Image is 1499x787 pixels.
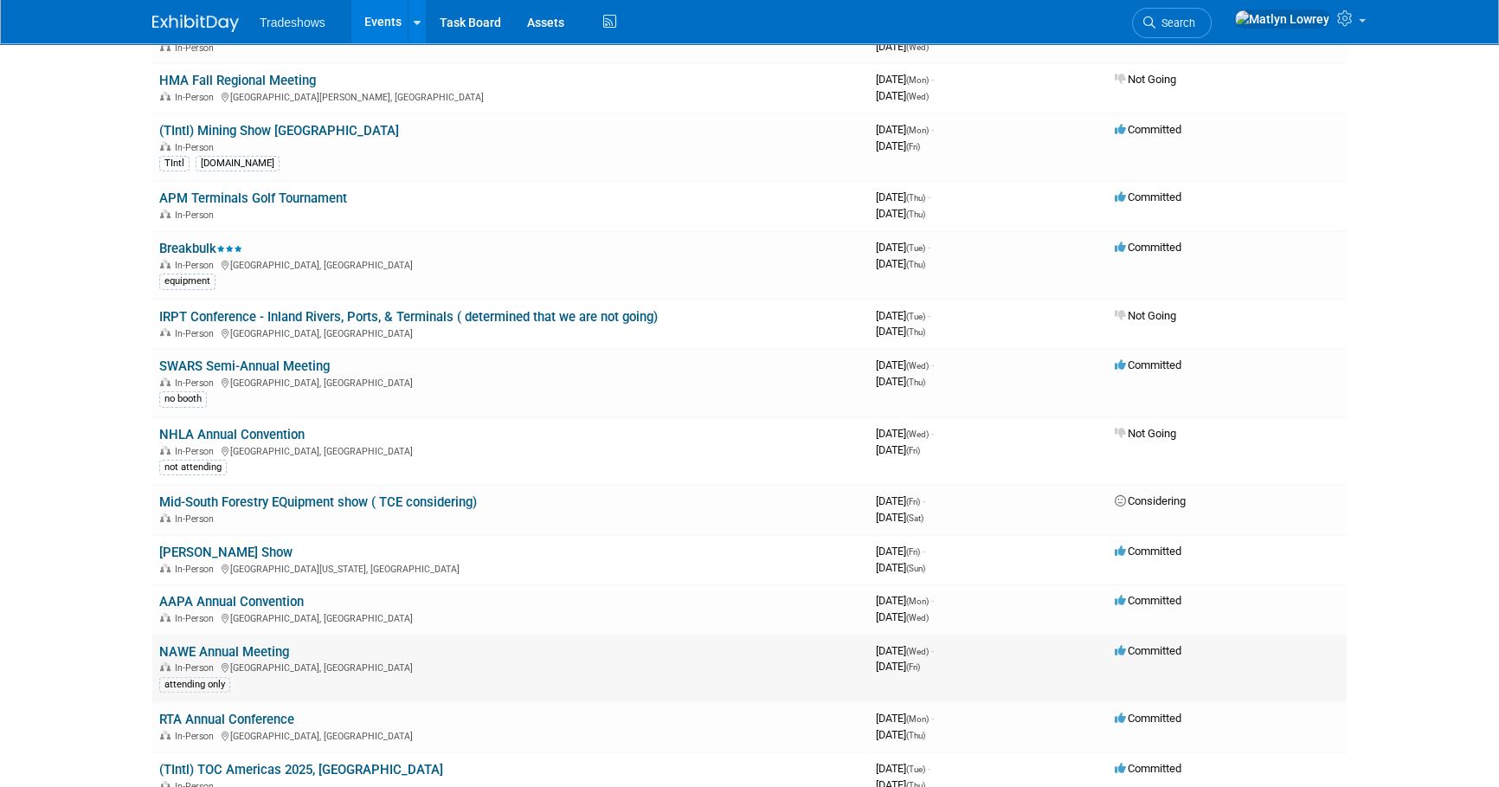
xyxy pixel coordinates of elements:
span: - [931,358,934,371]
div: [GEOGRAPHIC_DATA], [GEOGRAPHIC_DATA] [159,660,862,674]
div: [GEOGRAPHIC_DATA][PERSON_NAME], [GEOGRAPHIC_DATA] [159,89,862,103]
a: IRPT Conference - Inland Rivers, Ports, & Terminals ( determined that we are not going) [159,309,658,325]
span: Committed [1115,712,1181,725]
span: - [923,545,925,558]
div: [GEOGRAPHIC_DATA], [GEOGRAPHIC_DATA] [159,610,862,624]
span: [DATE] [876,257,925,270]
span: (Tue) [906,764,925,774]
span: (Wed) [906,92,929,101]
div: no booth [159,391,207,407]
a: NAWE Annual Meeting [159,644,289,660]
img: In-Person Event [160,142,170,151]
a: AAPA Annual Convention [159,594,304,610]
span: [DATE] [876,358,934,371]
span: Committed [1115,762,1181,775]
div: attending only [159,677,230,693]
span: [DATE] [876,443,920,456]
span: (Thu) [906,260,925,269]
span: In-Person [175,328,219,339]
span: Not Going [1115,73,1176,86]
span: [DATE] [876,594,934,607]
span: In-Person [175,42,219,54]
span: (Thu) [906,327,925,337]
a: HMA Fall Regional Meeting [159,73,316,88]
span: (Sat) [906,513,923,523]
span: Committed [1115,241,1181,254]
a: Search [1132,8,1212,38]
span: Tradeshows [260,16,325,29]
span: [DATE] [876,494,925,507]
img: Matlyn Lowrey [1234,10,1330,29]
div: not attending [159,460,227,475]
span: (Fri) [906,446,920,455]
div: [DOMAIN_NAME] [196,156,280,171]
span: In-Person [175,260,219,271]
img: In-Person Event [160,662,170,671]
span: [DATE] [876,207,925,220]
a: RTA Annual Conference [159,712,294,727]
span: - [928,309,930,322]
span: [DATE] [876,40,929,53]
span: Not Going [1115,309,1176,322]
a: Breakbulk [159,241,242,256]
span: Committed [1115,190,1181,203]
span: (Sun) [906,564,925,573]
span: Not Going [1115,427,1176,440]
span: - [931,644,934,657]
a: [PERSON_NAME] Show [159,545,293,560]
span: [DATE] [876,511,923,524]
div: equipment [159,274,216,289]
img: In-Person Event [160,731,170,739]
span: (Wed) [906,42,929,52]
span: [DATE] [876,375,925,388]
span: - [928,241,930,254]
span: (Mon) [906,75,929,85]
a: Mid-South Forestry EQuipment show ( TCE considering) [159,494,477,510]
span: (Wed) [906,429,929,439]
span: [DATE] [876,89,929,102]
span: (Wed) [906,647,929,656]
span: [DATE] [876,660,920,673]
span: - [931,73,934,86]
span: [DATE] [876,644,934,657]
a: APM Terminals Golf Tournament [159,190,347,206]
span: (Tue) [906,312,925,321]
img: In-Person Event [160,260,170,268]
span: (Mon) [906,597,929,606]
span: - [931,712,934,725]
span: In-Person [175,662,219,674]
div: [GEOGRAPHIC_DATA][US_STATE], [GEOGRAPHIC_DATA] [159,561,862,575]
span: [DATE] [876,427,934,440]
span: [DATE] [876,309,930,322]
span: Considering [1115,494,1186,507]
span: (Fri) [906,142,920,152]
div: [GEOGRAPHIC_DATA], [GEOGRAPHIC_DATA] [159,443,862,457]
span: Committed [1115,358,1181,371]
span: [DATE] [876,73,934,86]
span: In-Person [175,613,219,624]
span: [DATE] [876,728,925,741]
span: [DATE] [876,561,925,574]
span: Committed [1115,644,1181,657]
a: (TIntl) Mining Show [GEOGRAPHIC_DATA] [159,123,399,139]
span: [DATE] [876,545,925,558]
div: [GEOGRAPHIC_DATA], [GEOGRAPHIC_DATA] [159,257,862,271]
span: [DATE] [876,610,929,623]
img: In-Person Event [160,613,170,622]
span: In-Person [175,142,219,153]
span: (Wed) [906,613,929,623]
a: NHLA Annual Convention [159,427,305,442]
span: (Thu) [906,193,925,203]
span: (Fri) [906,547,920,557]
img: In-Person Event [160,210,170,218]
span: - [931,427,934,440]
img: In-Person Event [160,564,170,572]
span: (Fri) [906,497,920,506]
div: [GEOGRAPHIC_DATA], [GEOGRAPHIC_DATA] [159,326,862,339]
img: In-Person Event [160,42,170,51]
span: (Mon) [906,714,929,724]
img: In-Person Event [160,328,170,337]
span: [DATE] [876,123,934,136]
span: In-Person [175,92,219,103]
span: [DATE] [876,139,920,152]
